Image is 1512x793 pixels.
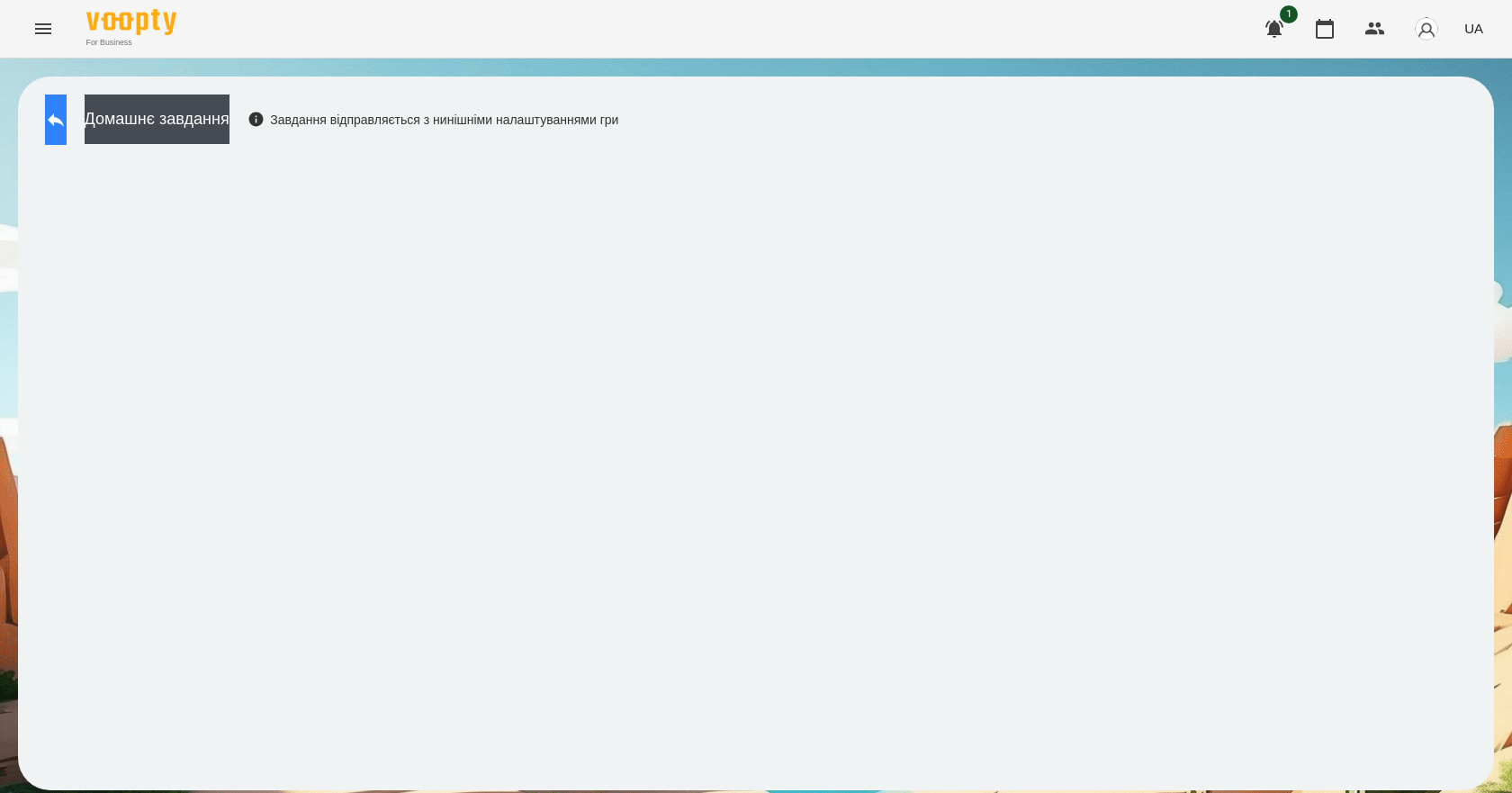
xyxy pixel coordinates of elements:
button: Menu [22,7,65,50]
div: Завдання відправляється з нинішніми налаштуваннями гри [247,111,619,129]
button: Домашнє завдання [85,95,229,144]
img: Voopty Logo [86,9,176,35]
img: avatar_s.png [1414,16,1439,41]
span: 1 [1280,5,1298,23]
span: For Business [86,37,176,49]
span: UA [1464,19,1483,38]
button: UA [1457,12,1490,45]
